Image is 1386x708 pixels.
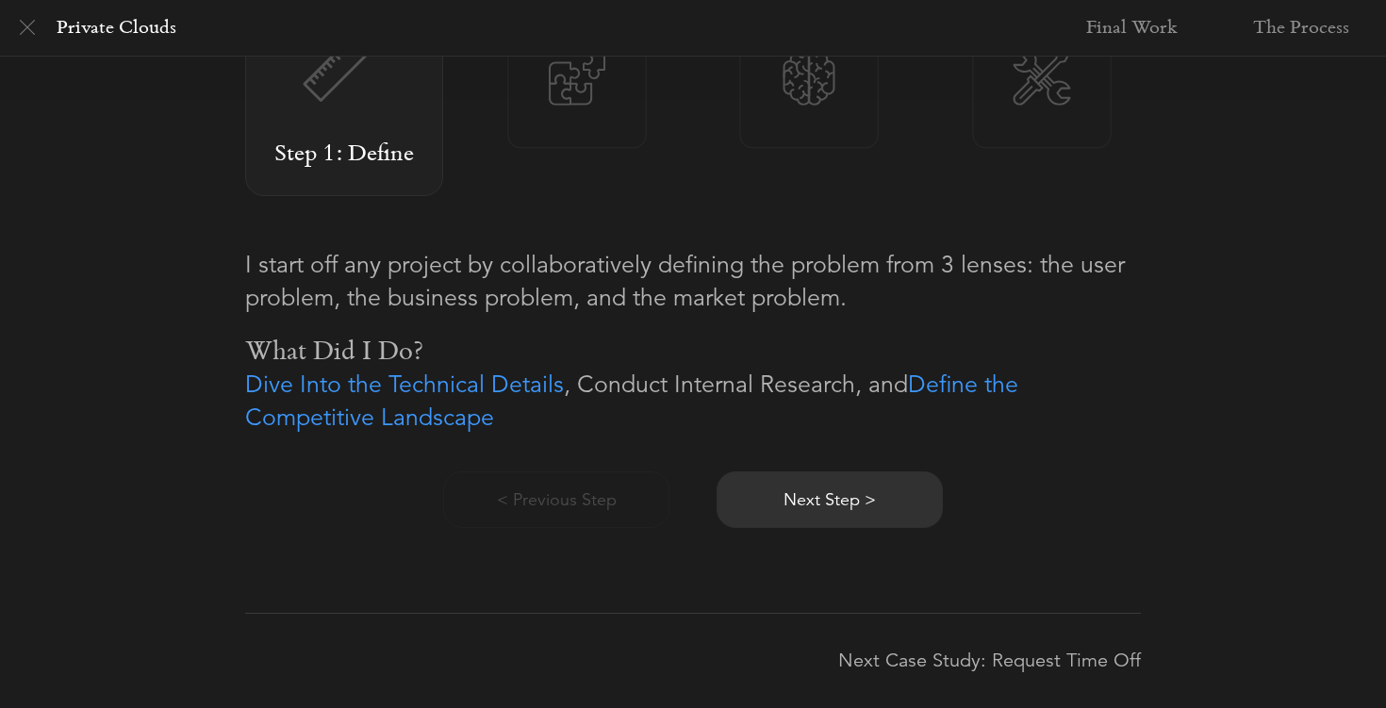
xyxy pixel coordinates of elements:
[973,48,1111,106] img: deliver.svg
[245,368,1141,434] p: , Conduct Internal Research, and
[20,20,35,35] img: close.svg
[245,338,1141,370] p: What Did I Do?
[741,48,879,106] img: discover.svg
[693,614,1141,708] a: Next Case Study: Request Time Off
[717,471,943,528] button: Next Step >
[246,20,442,102] img: define.svg
[246,138,442,174] span: Step 1: Define
[245,370,564,399] a: Dive Into the Technical Details
[245,248,1141,314] p: I start off any project by collaboratively defining the problem from 3 lenses: the user problem, ...
[508,48,646,106] img: design.svg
